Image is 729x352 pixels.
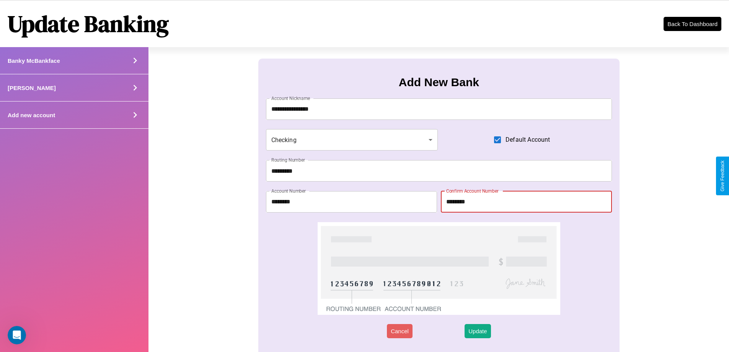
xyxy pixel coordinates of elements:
h4: Add new account [8,112,55,118]
div: Checking [266,129,438,151]
label: Confirm Account Number [446,188,499,194]
h4: [PERSON_NAME] [8,85,56,91]
div: Give Feedback [720,160,725,192]
button: Back To Dashboard [664,17,721,31]
label: Account Number [271,188,306,194]
h4: Banky McBankface [8,57,60,64]
button: Cancel [387,324,413,338]
label: Routing Number [271,157,305,163]
span: Default Account [506,135,550,144]
button: Update [465,324,491,338]
img: check [318,222,560,315]
iframe: Intercom live chat [8,326,26,344]
h1: Update Banking [8,8,169,39]
label: Account Nickname [271,95,310,102]
h3: Add New Bank [399,76,479,89]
